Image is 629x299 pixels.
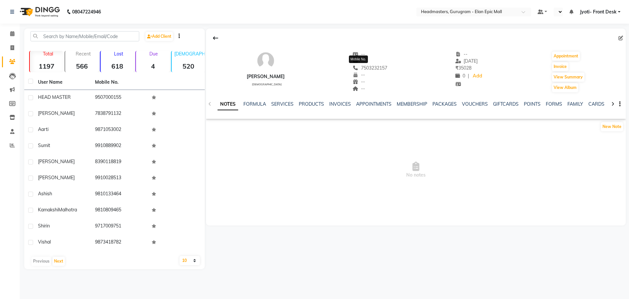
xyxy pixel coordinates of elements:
[356,101,391,107] a: APPOINTMENTS
[271,101,294,107] a: SERVICES
[101,62,134,70] strong: 618
[17,3,62,21] img: logo
[455,65,458,71] span: ₹
[552,83,578,92] button: View Album
[58,207,77,213] span: Malhotra
[91,122,148,138] td: 9871053002
[91,75,148,90] th: Mobile No.
[38,110,75,116] span: [PERSON_NAME]
[353,86,365,92] span: --
[38,159,75,164] span: [PERSON_NAME]
[172,62,205,70] strong: 520
[455,58,478,64] span: [DATE]
[329,101,351,107] a: INVOICES
[493,101,519,107] a: GIFTCARDS
[206,137,626,203] span: No notes
[432,101,457,107] a: PACKAGES
[38,142,50,148] span: Sumit
[30,31,139,41] input: Search by Name/Mobile/Email/Code
[247,73,285,80] div: [PERSON_NAME]
[91,138,148,154] td: 9910889902
[38,175,75,181] span: [PERSON_NAME]
[91,106,148,122] td: 7838791132
[68,51,99,57] p: Recent
[65,62,99,70] strong: 566
[353,72,365,78] span: --
[552,52,580,61] button: Appointment
[38,126,48,132] span: aarti
[38,207,58,213] span: Kamakshi
[91,170,148,186] td: 9910028513
[218,98,238,110] a: NOTES
[91,235,148,251] td: 9873418782
[243,101,266,107] a: FORMULA
[468,73,469,79] span: |
[145,32,173,41] a: Add Client
[588,101,604,107] a: CARDS
[455,73,465,79] span: 0
[38,223,50,229] span: Shirin
[552,62,568,71] button: Invoice
[72,3,101,21] b: 08047224946
[38,239,51,245] span: Vishal
[353,51,365,57] span: --
[252,83,282,86] span: [DEMOGRAPHIC_DATA]
[462,101,488,107] a: VOUCHERS
[32,51,63,57] p: Total
[299,101,324,107] a: PRODUCTS
[472,72,483,81] a: Add
[397,101,427,107] a: MEMBERSHIP
[256,51,276,71] img: avatar
[30,62,63,70] strong: 1197
[567,101,583,107] a: FAMILY
[137,51,169,57] p: Due
[34,75,91,90] th: User Name
[103,51,134,57] p: Lost
[349,55,368,63] div: Mobile No.
[601,122,623,131] button: New Note
[209,32,222,44] div: Back to Client
[91,219,148,235] td: 9717009751
[552,73,584,82] button: View Summary
[91,90,148,106] td: 9507000155
[524,101,541,107] a: POINTS
[91,203,148,219] td: 9810809465
[136,62,169,70] strong: 4
[455,51,468,57] span: --
[174,51,205,57] p: [DEMOGRAPHIC_DATA]
[580,9,617,15] span: Jyoti- Front Desk
[91,186,148,203] td: 9810133464
[38,94,71,100] span: HEAD MASTER
[91,154,148,170] td: 8390118819
[38,191,52,197] span: Ashish
[52,257,65,266] button: Next
[353,79,365,85] span: --
[353,65,388,71] span: 7503232157
[546,101,562,107] a: FORMS
[455,65,471,71] span: 35028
